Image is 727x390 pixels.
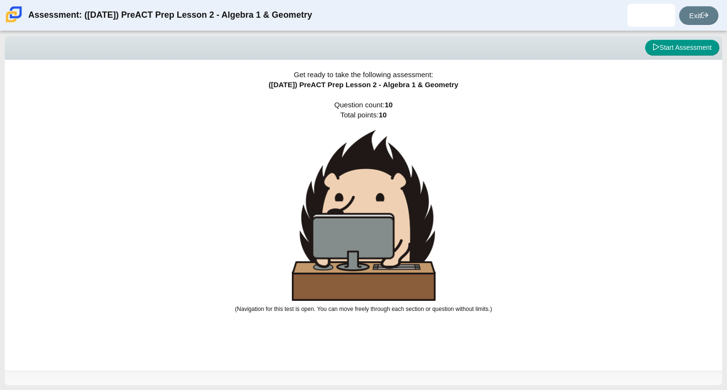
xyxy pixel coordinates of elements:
[294,70,433,79] span: Get ready to take the following assessment:
[4,4,24,24] img: Carmen School of Science & Technology
[644,8,659,23] img: micah.hall.4PlUvD
[385,101,393,109] b: 10
[235,101,492,312] span: Question count: Total points:
[679,6,718,25] a: Exit
[379,111,387,119] b: 10
[4,18,24,26] a: Carmen School of Science & Technology
[645,40,719,56] button: Start Assessment
[269,80,459,89] span: ([DATE]) PreACT Prep Lesson 2 - Algebra 1 & Geometry
[28,4,312,27] div: Assessment: ([DATE]) PreACT Prep Lesson 2 - Algebra 1 & Geometry
[292,130,436,301] img: hedgehog-behind-computer-large.png
[235,306,492,312] small: (Navigation for this test is open. You can move freely through each section or question without l...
